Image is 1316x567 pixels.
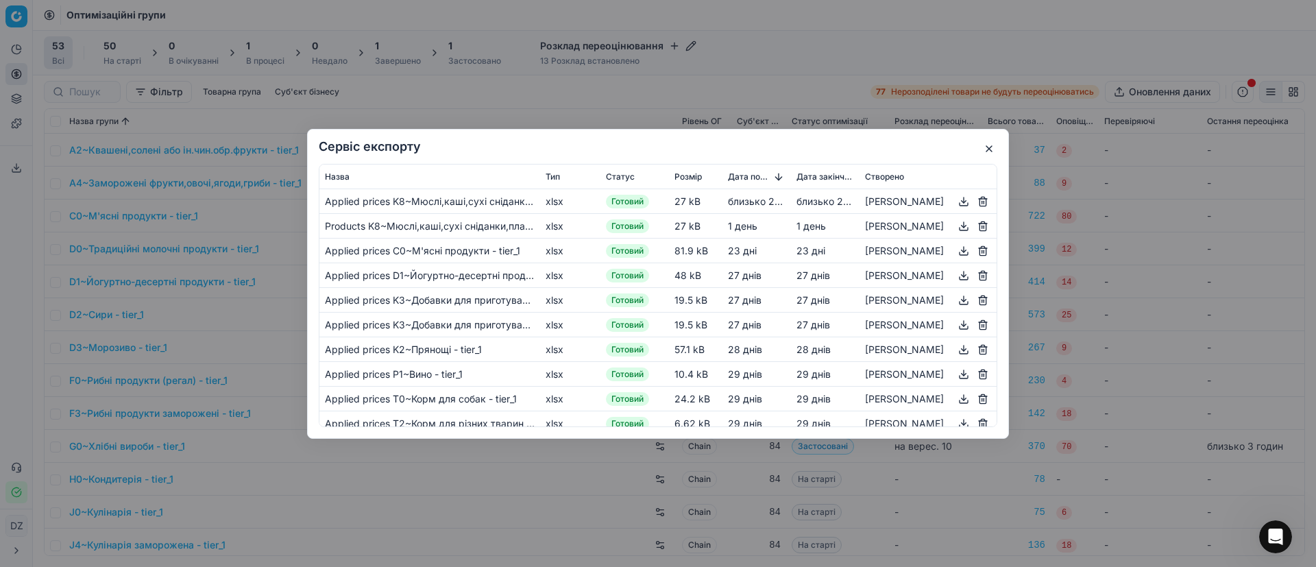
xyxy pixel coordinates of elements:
[606,171,635,182] span: Статус
[325,416,535,430] div: Applied prices T2~Корм для різних тварин - tier_1
[546,391,595,405] div: xlsx
[674,171,702,182] span: Розмір
[606,269,649,282] span: Готовий
[796,244,825,256] span: 23 днi
[606,318,649,332] span: Готовий
[728,343,762,354] span: 28 днів
[1259,520,1292,553] iframe: Intercom live chat
[674,416,717,430] div: 6.62 kB
[865,341,991,357] div: [PERSON_NAME]
[546,194,595,208] div: xlsx
[796,343,831,354] span: 28 днів
[606,244,649,258] span: Готовий
[796,417,831,429] span: 29 днів
[865,217,991,234] div: [PERSON_NAME]
[325,171,350,182] span: Назва
[674,391,717,405] div: 24.2 kB
[865,267,991,283] div: [PERSON_NAME]
[546,416,595,430] div: xlsx
[606,293,649,307] span: Готовий
[546,219,595,232] div: xlsx
[606,343,649,357] span: Готовий
[674,367,717,381] div: 10.4 kB
[674,342,717,356] div: 57.1 kB
[325,243,535,257] div: Applied prices C0~М'ясні продукти - tier_1
[865,193,991,209] div: [PERSON_NAME]
[325,367,535,381] div: Applied prices P1~Вино - tier_1
[674,293,717,306] div: 19.5 kB
[606,195,649,208] span: Готовий
[796,293,830,305] span: 27 днів
[865,365,991,382] div: [PERSON_NAME]
[674,268,717,282] div: 48 kB
[546,342,595,356] div: xlsx
[865,316,991,333] div: [PERSON_NAME]
[728,219,757,231] span: 1 день
[728,195,810,206] span: близько 23 годин
[865,291,991,308] div: [PERSON_NAME]
[325,293,535,306] div: Applied prices K3~Добавки для приготування їжі - tier_1
[865,171,904,182] span: Створено
[546,268,595,282] div: xlsx
[865,415,991,431] div: [PERSON_NAME]
[325,194,535,208] div: Applied prices K8~Мюслі,каші,сухі сніданки,пластівці - tier_1
[796,392,831,404] span: 29 днів
[325,391,535,405] div: Applied prices T0~Корм для собак - tier_1
[865,390,991,407] div: [PERSON_NAME]
[728,293,761,305] span: 27 днів
[772,169,785,183] button: Sorted by Дата початку descending
[728,269,761,280] span: 27 днів
[796,318,830,330] span: 27 днів
[674,243,717,257] div: 81.9 kB
[325,268,535,282] div: Applied prices D1~Йогуртно-десертні продукти - tier_1
[546,293,595,306] div: xlsx
[865,242,991,258] div: [PERSON_NAME]
[674,194,717,208] div: 27 kB
[546,171,560,182] span: Тип
[674,219,717,232] div: 27 kB
[546,243,595,257] div: xlsx
[728,417,762,429] span: 29 днів
[796,195,879,206] span: близько 23 годин
[674,317,717,331] div: 19.5 kB
[728,392,762,404] span: 29 днів
[728,171,772,182] span: Дата початку
[728,244,757,256] span: 23 днi
[546,367,595,381] div: xlsx
[796,269,830,280] span: 27 днів
[796,367,831,379] span: 29 днів
[546,317,595,331] div: xlsx
[796,219,826,231] span: 1 день
[728,367,762,379] span: 29 днів
[796,171,854,182] span: Дата закінчення
[319,141,997,153] h2: Сервіс експорту
[325,342,535,356] div: Applied prices K2~Прянощі - tier_1
[606,392,649,406] span: Готовий
[606,219,649,233] span: Готовий
[325,317,535,331] div: Applied prices K3~Добавки для приготування їжі - tier_1
[606,367,649,381] span: Готовий
[325,219,535,232] div: Products K8~Мюслі,каші,сухі сніданки,пластівці - tier_1
[606,417,649,431] span: Готовий
[728,318,761,330] span: 27 днів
